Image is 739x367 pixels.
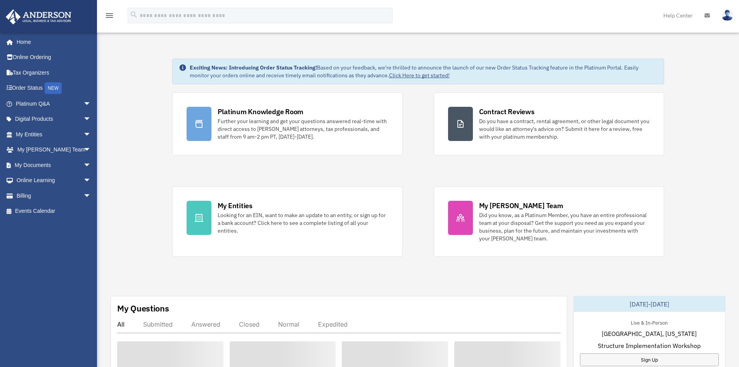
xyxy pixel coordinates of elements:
[105,14,114,20] a: menu
[218,117,388,141] div: Further your learning and get your questions answered real-time with direct access to [PERSON_NAM...
[83,157,99,173] span: arrow_drop_down
[117,303,169,314] div: My Questions
[218,107,304,117] div: Platinum Knowledge Room
[218,211,388,235] div: Looking for an EIN, want to make an update to an entity, or sign up for a bank account? Click her...
[479,117,650,141] div: Do you have a contract, rental agreement, or other legal document you would like an attorney's ad...
[83,127,99,143] span: arrow_drop_down
[722,10,733,21] img: User Pic
[190,64,658,79] div: Based on your feedback, we're thrilled to announce the launch of our new Order Status Tracking fe...
[574,296,725,312] div: [DATE]-[DATE]
[318,320,348,328] div: Expedited
[278,320,299,328] div: Normal
[580,353,719,366] a: Sign Up
[83,188,99,204] span: arrow_drop_down
[5,173,103,188] a: Online Learningarrow_drop_down
[239,320,260,328] div: Closed
[5,188,103,204] a: Billingarrow_drop_down
[83,111,99,127] span: arrow_drop_down
[5,80,103,96] a: Order StatusNEW
[105,11,114,20] i: menu
[434,92,664,155] a: Contract Reviews Do you have a contract, rental agreement, or other legal document you would like...
[5,65,103,80] a: Tax Organizers
[45,82,62,94] div: NEW
[5,50,103,65] a: Online Ordering
[479,107,535,117] div: Contract Reviews
[598,341,701,350] span: Structure Implementation Workshop
[172,186,403,257] a: My Entities Looking for an EIN, want to make an update to an entity, or sign up for a bank accoun...
[143,320,173,328] div: Submitted
[5,204,103,219] a: Events Calendar
[434,186,664,257] a: My [PERSON_NAME] Team Did you know, as a Platinum Member, you have an entire professional team at...
[625,318,674,326] div: Live & In-Person
[83,96,99,112] span: arrow_drop_down
[5,96,103,111] a: Platinum Q&Aarrow_drop_down
[218,201,253,210] div: My Entities
[5,157,103,173] a: My Documentsarrow_drop_down
[83,173,99,189] span: arrow_drop_down
[3,9,74,24] img: Anderson Advisors Platinum Portal
[5,34,99,50] a: Home
[479,211,650,242] div: Did you know, as a Platinum Member, you have an entire professional team at your disposal? Get th...
[130,10,138,19] i: search
[117,320,125,328] div: All
[5,142,103,158] a: My [PERSON_NAME] Teamarrow_drop_down
[389,72,450,79] a: Click Here to get started!
[191,320,220,328] div: Answered
[172,92,403,155] a: Platinum Knowledge Room Further your learning and get your questions answered real-time with dire...
[5,111,103,127] a: Digital Productsarrow_drop_down
[5,127,103,142] a: My Entitiesarrow_drop_down
[479,201,563,210] div: My [PERSON_NAME] Team
[602,329,697,338] span: [GEOGRAPHIC_DATA], [US_STATE]
[83,142,99,158] span: arrow_drop_down
[190,64,317,71] strong: Exciting News: Introducing Order Status Tracking!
